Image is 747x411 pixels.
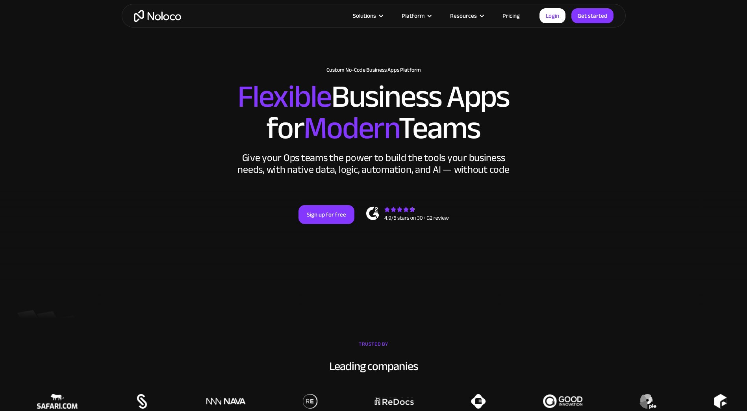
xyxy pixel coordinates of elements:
div: Platform [392,11,440,21]
div: Solutions [353,11,376,21]
h1: Custom No-Code Business Apps Platform [130,67,618,73]
div: Give your Ops teams the power to build the tools your business needs, with native data, logic, au... [236,152,512,176]
a: Login [539,8,565,23]
div: Platform [402,11,424,21]
div: Resources [440,11,493,21]
a: Sign up for free [298,205,354,224]
a: Pricing [493,11,530,21]
a: Get started [571,8,614,23]
span: Modern [304,99,399,157]
span: Flexible [237,67,331,126]
h2: Business Apps for Teams [130,81,618,144]
a: home [134,10,181,22]
div: Resources [450,11,477,21]
div: Solutions [343,11,392,21]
